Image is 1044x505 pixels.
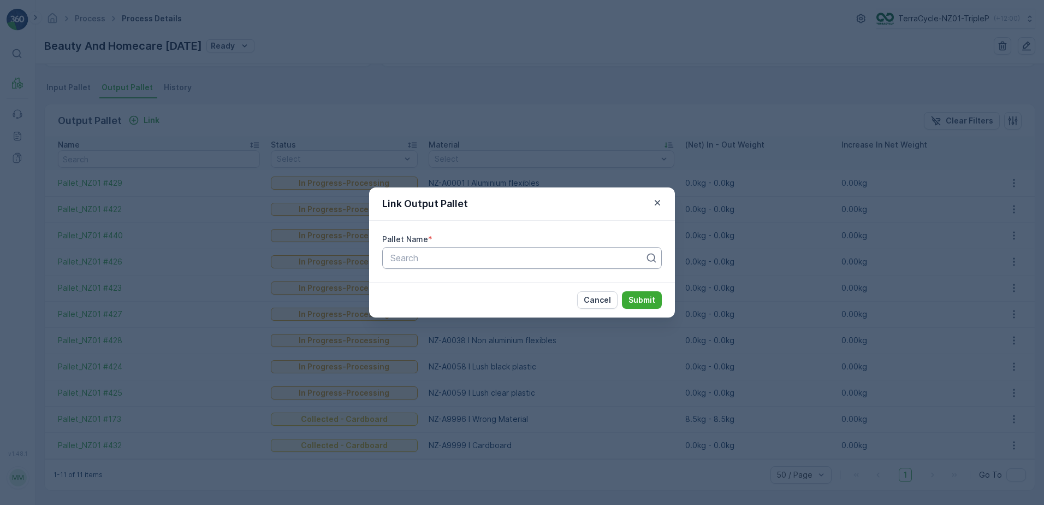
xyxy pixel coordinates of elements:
[577,291,618,309] button: Cancel
[628,295,655,306] p: Submit
[382,196,468,212] p: Link Output Pallet
[390,251,645,265] p: Search
[584,295,611,306] p: Cancel
[622,291,662,309] button: Submit
[382,234,428,244] label: Pallet Name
